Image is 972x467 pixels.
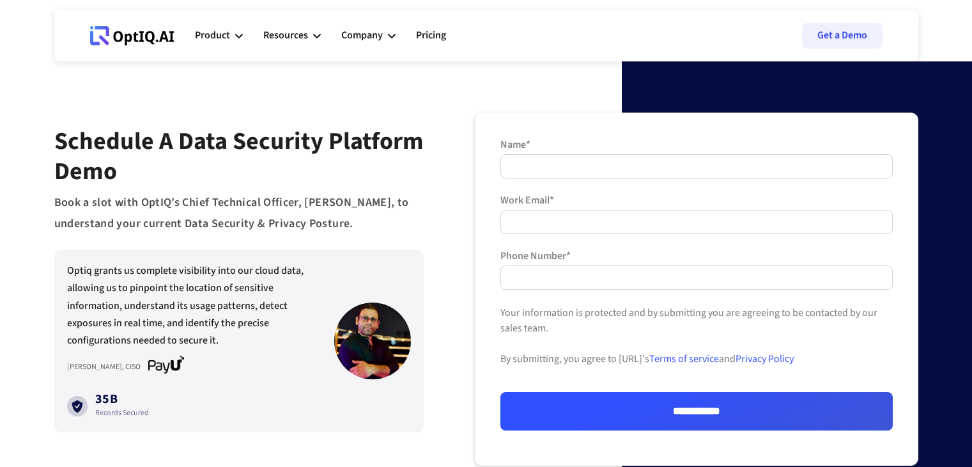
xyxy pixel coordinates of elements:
div: Records Secured [95,407,149,420]
div: [PERSON_NAME], CISO [67,361,148,374]
div: 35B [95,393,149,407]
div: Resources [263,17,321,55]
div: Company [341,27,383,44]
a: Terms of service [649,352,719,366]
div: Resources [263,27,308,44]
a: Webflow Homepage [90,17,174,55]
form: Form 2 [500,138,893,431]
label: Name* [500,138,893,151]
label: Phone Number* [500,249,893,262]
div: Optiq grants us complete visibility into our cloud data, allowing us to pinpoint the location of ... [67,262,321,356]
a: Get a Demo [802,23,883,49]
a: Pricing [416,17,446,55]
div: Company [341,17,396,55]
label: Work Email* [500,194,893,207]
div: Book a slot with OptIQ’s Chief Technical Officer, [PERSON_NAME], to understand your current Data ... [54,192,424,234]
div: Product [195,27,230,44]
div: Your information is protected and by submitting you are agreeing to be contacted by our sales tea... [500,305,893,392]
div: Product [195,17,243,55]
a: Privacy Policy [736,352,794,366]
span: Schedule a data Security platform Demo [54,124,424,189]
